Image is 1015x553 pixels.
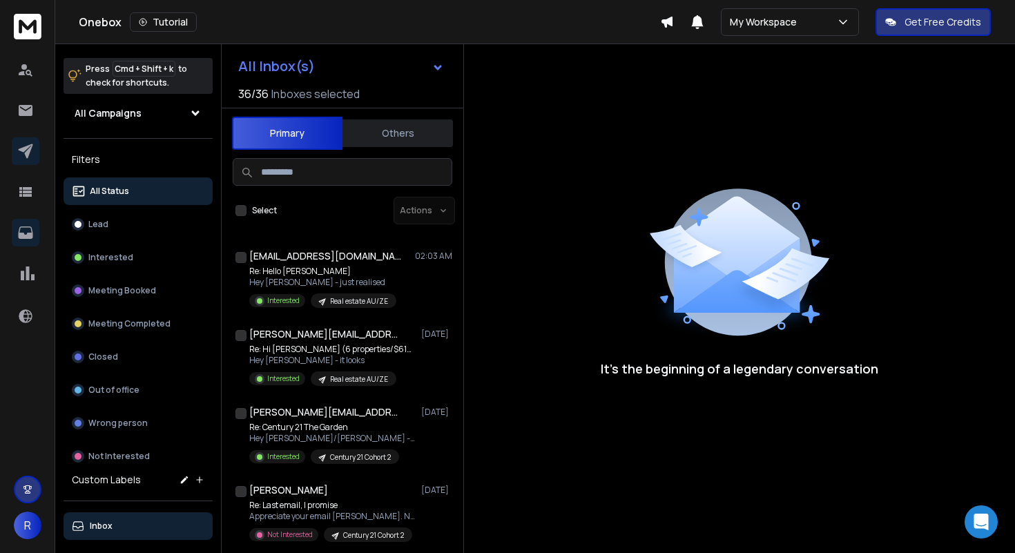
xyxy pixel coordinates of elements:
button: All Campaigns [64,99,213,127]
h1: [PERSON_NAME][EMAIL_ADDRESS][DOMAIN_NAME] [249,327,401,341]
h1: All Inbox(s) [238,59,315,73]
p: Appreciate your email [PERSON_NAME]. No, [249,511,415,522]
p: Century 21 Cohort 2 [330,452,391,463]
button: Primary [232,117,342,150]
button: R [14,512,41,539]
h3: Custom Labels [72,473,141,487]
span: Cmd + Shift + k [113,61,175,77]
button: Interested [64,244,213,271]
p: My Workspace [730,15,802,29]
button: Get Free Credits [876,8,991,36]
p: Interested [267,373,300,384]
p: [DATE] [421,485,452,496]
p: Inbox [90,521,113,532]
p: Re: Last email, I promise [249,500,415,511]
p: Meeting Completed [88,318,171,329]
button: All Status [64,177,213,205]
p: [DATE] [421,407,452,418]
p: Re: Century 21 The Garden [249,422,415,433]
span: 36 / 36 [238,86,269,102]
h1: [PERSON_NAME][EMAIL_ADDRESS][PERSON_NAME][DOMAIN_NAME] +2 [249,405,401,419]
p: All Status [90,186,129,197]
button: All Inbox(s) [227,52,455,80]
p: Re: Hi [PERSON_NAME] (6 properties/$615k [249,344,415,355]
p: Press to check for shortcuts. [86,62,187,90]
button: Meeting Completed [64,310,213,338]
button: Tutorial [130,12,197,32]
p: [DATE] [421,329,452,340]
h1: All Campaigns [75,106,142,120]
p: Hey [PERSON_NAME] - just realised [249,277,396,288]
p: Real estate AU/ZE [330,296,388,307]
div: Open Intercom Messenger [965,505,998,539]
p: Century 21 Cohort 2 [343,530,404,541]
p: Not Interested [88,451,150,462]
p: Hey [PERSON_NAME] - it looks [249,355,415,366]
p: Re: Hello [PERSON_NAME] [249,266,396,277]
button: Inbox [64,512,213,540]
h1: [PERSON_NAME] [249,483,328,497]
div: Onebox [79,12,660,32]
button: Wrong person [64,409,213,437]
button: Lead [64,211,213,238]
p: Hey [PERSON_NAME]/[PERSON_NAME] - just following [249,433,415,444]
p: Interested [267,295,300,306]
p: Interested [88,252,133,263]
h1: [EMAIL_ADDRESS][DOMAIN_NAME] [249,249,401,263]
p: Get Free Credits [905,15,981,29]
button: Not Interested [64,443,213,470]
p: Out of office [88,385,139,396]
p: Lead [88,219,108,230]
p: Meeting Booked [88,285,156,296]
p: Closed [88,351,118,362]
button: Others [342,118,453,148]
p: It’s the beginning of a legendary conversation [601,359,878,378]
h3: Inboxes selected [271,86,360,102]
p: Wrong person [88,418,148,429]
label: Select [252,205,277,216]
p: Interested [267,452,300,462]
p: Real estate AU/ZE [330,374,388,385]
button: Closed [64,343,213,371]
p: 02:03 AM [415,251,452,262]
p: Not Interested [267,530,313,540]
button: Out of office [64,376,213,404]
button: Meeting Booked [64,277,213,304]
h3: Filters [64,150,213,169]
